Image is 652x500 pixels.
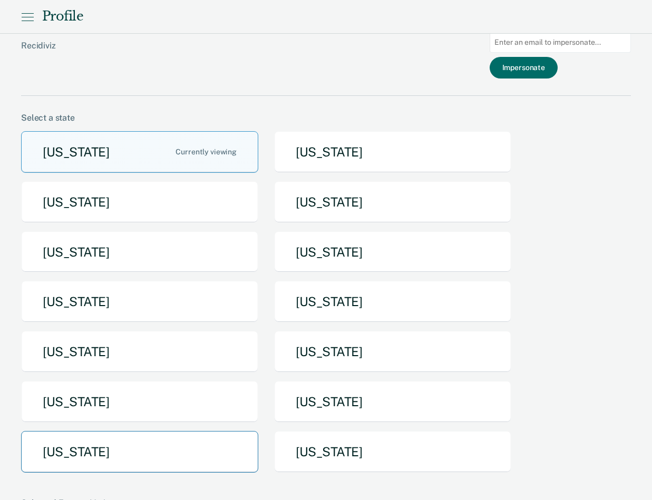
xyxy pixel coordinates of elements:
[21,41,269,67] div: Recidiviz
[490,32,631,53] input: Enter an email to impersonate...
[21,231,258,273] button: [US_STATE]
[274,281,511,322] button: [US_STATE]
[21,181,258,223] button: [US_STATE]
[274,231,511,273] button: [US_STATE]
[21,431,258,473] button: [US_STATE]
[21,113,631,123] div: Select a state
[21,281,258,322] button: [US_STATE]
[42,9,83,24] div: Profile
[274,381,511,423] button: [US_STATE]
[274,431,511,473] button: [US_STATE]
[490,57,558,79] button: Impersonate
[274,131,511,173] button: [US_STATE]
[274,181,511,223] button: [US_STATE]
[21,331,258,372] button: [US_STATE]
[274,331,511,372] button: [US_STATE]
[21,131,258,173] button: [US_STATE]
[21,381,258,423] button: [US_STATE]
